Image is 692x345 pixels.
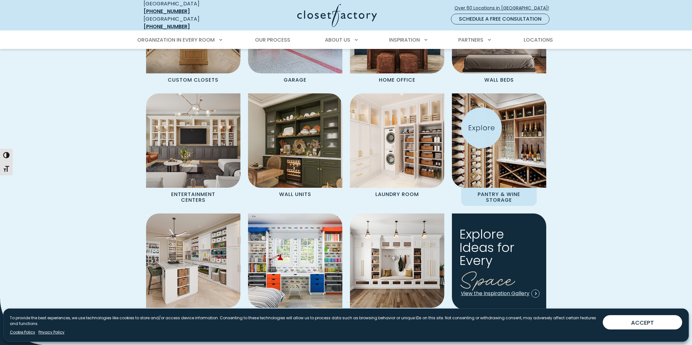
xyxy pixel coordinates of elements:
[158,73,229,85] p: Custom Closets
[369,73,426,85] p: Home Office
[452,93,546,206] a: Custom Pantry Pantry & Wine Storage
[269,308,321,320] p: Kid Spaces
[474,73,524,85] p: Wall Beds
[451,14,549,24] a: Schedule a Free Consultation
[273,73,317,85] p: Garage
[146,213,240,320] a: Custom craft room Craft Room
[146,213,240,308] img: Custom craft room
[38,329,64,335] a: Privacy Policy
[133,31,560,49] nav: Primary Menu
[350,93,444,206] a: Custom Laundry Room Laundry Room
[137,36,215,44] span: Organization in Every Room
[144,8,190,15] a: [PHONE_NUMBER]
[255,36,290,44] span: Our Process
[248,213,342,308] img: Kids Room Cabinetry
[461,290,540,297] span: View the Inspiration Gallery
[297,4,377,27] img: Closet Factory Logo
[454,3,554,14] a: Over 60 Locations in [GEOGRAPHIC_DATA]!
[461,188,537,206] p: Pantry & Wine Storage
[365,188,429,200] p: Laundry Room
[146,93,240,188] img: Entertainment Center
[350,213,444,308] img: Mudroom Cabinets
[524,36,553,44] span: Locations
[460,262,515,293] span: Space
[248,93,342,206] a: Wall unit Wall Units
[350,213,444,320] a: Mudroom Cabinets Mudrooms
[155,188,231,206] p: Entertainment Centers
[10,315,598,327] p: To provide the best experiences, we use technologies like cookies to store and/or access device i...
[460,289,540,298] a: View the Inspiration Gallery
[460,225,514,269] span: Explore Ideas for Every
[350,93,444,188] img: Custom Laundry Room
[248,213,342,320] a: Kids Room Cabinetry Kid Spaces
[144,23,190,30] a: [PHONE_NUMBER]
[10,329,35,335] a: Cookie Policy
[458,36,483,44] span: Partners
[146,93,240,206] a: Entertainment Center Entertainment Centers
[603,315,682,329] button: ACCEPT
[144,15,236,30] div: [GEOGRAPHIC_DATA]
[269,188,321,200] p: Wall Units
[389,36,420,44] span: Inspiration
[454,5,554,11] span: Over 60 Locations in [GEOGRAPHIC_DATA]!
[248,93,342,188] img: Wall unit
[370,308,424,320] p: Mudrooms
[447,89,551,193] img: Custom Pantry
[325,36,350,44] span: About Us
[165,308,222,320] p: Craft Room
